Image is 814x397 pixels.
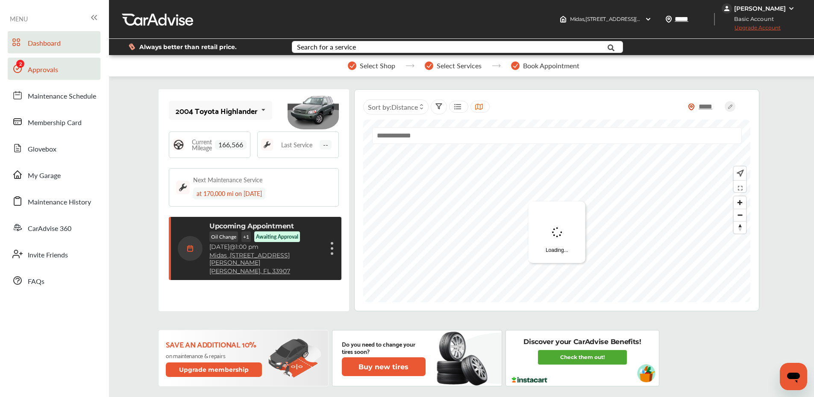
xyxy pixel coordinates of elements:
[178,236,203,261] img: calendar-icon.35d1de04.svg
[281,142,312,148] span: Last Service
[8,163,100,186] a: My Garage
[734,5,786,12] div: [PERSON_NAME]
[28,223,71,234] span: CarAdvise 360
[688,103,695,111] img: location_vector_orange.38f05af8.svg
[723,15,780,23] span: Basic Account
[209,231,238,242] p: Oil Change
[193,187,265,199] div: at 170,000 mi on [DATE]
[139,44,237,50] span: Always better than retail price.
[209,252,323,266] a: Midas ,[STREET_ADDRESS][PERSON_NAME]
[166,352,264,359] p: on maintenance & repairs
[734,209,746,221] button: Zoom out
[391,102,418,112] span: Distance
[788,5,795,12] img: WGsFRI8htEPBVLJbROoPRyZpYNWhNONpIPPETTm6eUC0GeLEiAAAAAElFTkSuQmCC
[241,231,251,242] p: + 1
[734,221,746,234] button: Reset bearing to north
[511,61,520,70] img: stepper-checkmark.b5569197.svg
[209,268,290,275] a: [PERSON_NAME], FL 33907
[28,117,82,128] span: Membership Card
[570,16,746,22] span: Midas , [STREET_ADDRESS][PERSON_NAME] [PERSON_NAME] , FL 33907
[523,62,579,70] span: Book Appointment
[209,222,294,230] p: Upcoming Appointment
[235,243,259,251] span: 1:00 pm
[363,120,750,302] canvas: Map
[342,357,426,376] button: Buy new tires
[189,139,215,151] span: Current Mileage
[780,363,807,390] iframe: Button to launch messaging window
[28,144,56,155] span: Glovebox
[8,190,100,212] a: Maintenance History
[360,62,395,70] span: Select Shop
[342,340,426,355] p: Do you need to change your tires soon?
[166,339,264,349] p: Save an additional 10%
[28,38,61,49] span: Dashboard
[8,137,100,159] a: Glovebox
[425,61,433,70] img: stepper-checkmark.b5569197.svg
[511,377,549,383] img: instacart-logo.217963cc.svg
[348,61,356,70] img: stepper-checkmark.b5569197.svg
[492,64,501,67] img: stepper-arrow.e24c07c6.svg
[176,106,258,115] div: 2004 Toyota Highlander
[268,339,321,378] img: update-membership.81812027.svg
[734,222,746,234] span: Reset bearing to north
[437,62,482,70] span: Select Services
[342,357,427,376] a: Buy new tires
[297,44,356,50] div: Search for a service
[560,16,567,23] img: header-home-logo.8d720a4f.svg
[406,64,414,67] img: stepper-arrow.e24c07c6.svg
[8,31,100,53] a: Dashboard
[209,243,229,251] span: [DATE]
[261,139,273,151] img: maintenance_logo
[8,216,100,239] a: CarAdvise 360
[28,64,58,76] span: Approvals
[193,175,262,184] div: Next Maintenance Service
[722,24,781,35] span: Upgrade Account
[538,350,627,365] a: Check them out!
[529,201,585,263] div: Loading...
[436,328,492,388] img: new-tire.a0c7fe23.svg
[229,243,235,251] span: @
[637,364,655,382] img: instacart-vehicle.0979a191.svg
[722,3,732,14] img: jVpblrzwTbfkPYzPPzSLxeg0AAAAASUVORK5CYII=
[176,181,190,194] img: maintenance_logo
[28,91,96,102] span: Maintenance Schedule
[166,362,262,377] button: Upgrade membership
[523,337,641,347] p: Discover your CarAdvise Benefits!
[10,15,28,22] span: MENU
[645,16,652,23] img: header-down-arrow.9dd2ce7d.svg
[129,43,135,50] img: dollor_label_vector.a70140d1.svg
[735,169,744,178] img: recenter.ce011a49.svg
[734,196,746,209] button: Zoom in
[8,269,100,292] a: FAQs
[28,250,68,261] span: Invite Friends
[714,13,715,26] img: header-divider.bc55588e.svg
[8,111,100,133] a: Membership Card
[215,140,247,149] span: 166,566
[28,170,61,181] span: My Garage
[665,16,672,23] img: location_vector.a44bc228.svg
[8,243,100,265] a: Invite Friends
[320,140,332,149] span: --
[256,233,298,240] p: Awaiting Approval
[288,91,339,130] img: mobile_2047_st0640_046.jpg
[28,276,44,287] span: FAQs
[8,84,100,106] a: Maintenance Schedule
[368,102,418,112] span: Sort by :
[28,197,91,208] span: Maintenance History
[8,58,100,80] a: Approvals
[173,139,185,151] img: steering_logo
